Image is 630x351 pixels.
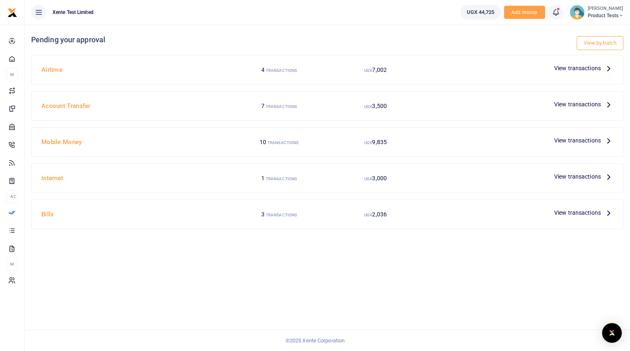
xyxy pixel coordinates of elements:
[602,323,622,343] div: Open Intercom Messenger
[266,213,297,217] small: TRANSACTIONS
[588,5,623,12] small: [PERSON_NAME]
[261,175,265,181] span: 1
[364,68,372,73] small: UGX
[554,100,601,109] span: View transactions
[372,175,387,181] span: 3,000
[554,64,601,73] span: View transactions
[504,9,545,15] a: Add money
[7,190,18,203] li: Ac
[266,104,297,109] small: TRANSACTIONS
[261,103,265,109] span: 7
[41,138,228,147] h4: Mobile Money
[41,65,228,74] h4: Airtime
[461,5,501,20] a: UGX 44,725
[267,140,299,145] small: TRANSACTIONS
[7,257,18,271] li: M
[372,103,387,109] span: 3,500
[372,139,387,145] span: 9,835
[364,140,372,145] small: UGX
[266,177,297,181] small: TRANSACTIONS
[554,208,601,217] span: View transactions
[364,177,372,181] small: UGX
[7,8,17,18] img: logo-small
[266,68,297,73] small: TRANSACTIONS
[554,172,601,181] span: View transactions
[260,139,266,145] span: 10
[577,36,623,50] a: View by batch
[41,210,228,219] h4: Bills
[41,101,228,110] h4: Account Transfer
[372,67,387,73] span: 7,002
[504,6,545,19] li: Toup your wallet
[570,5,584,20] img: profile-user
[7,9,17,15] a: logo-small logo-large logo-large
[457,5,504,20] li: Wallet ballance
[504,6,545,19] span: Add money
[261,67,265,73] span: 4
[467,8,495,16] span: UGX 44,725
[554,136,601,145] span: View transactions
[41,174,228,183] h4: Internet
[364,213,372,217] small: UGX
[49,9,97,16] span: Xente Test Limited
[364,104,372,109] small: UGX
[7,68,18,81] li: M
[570,5,623,20] a: profile-user [PERSON_NAME] Product Tests
[261,211,265,218] span: 3
[31,35,623,44] h4: Pending your approval
[372,211,387,218] span: 2,036
[588,12,623,19] span: Product Tests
